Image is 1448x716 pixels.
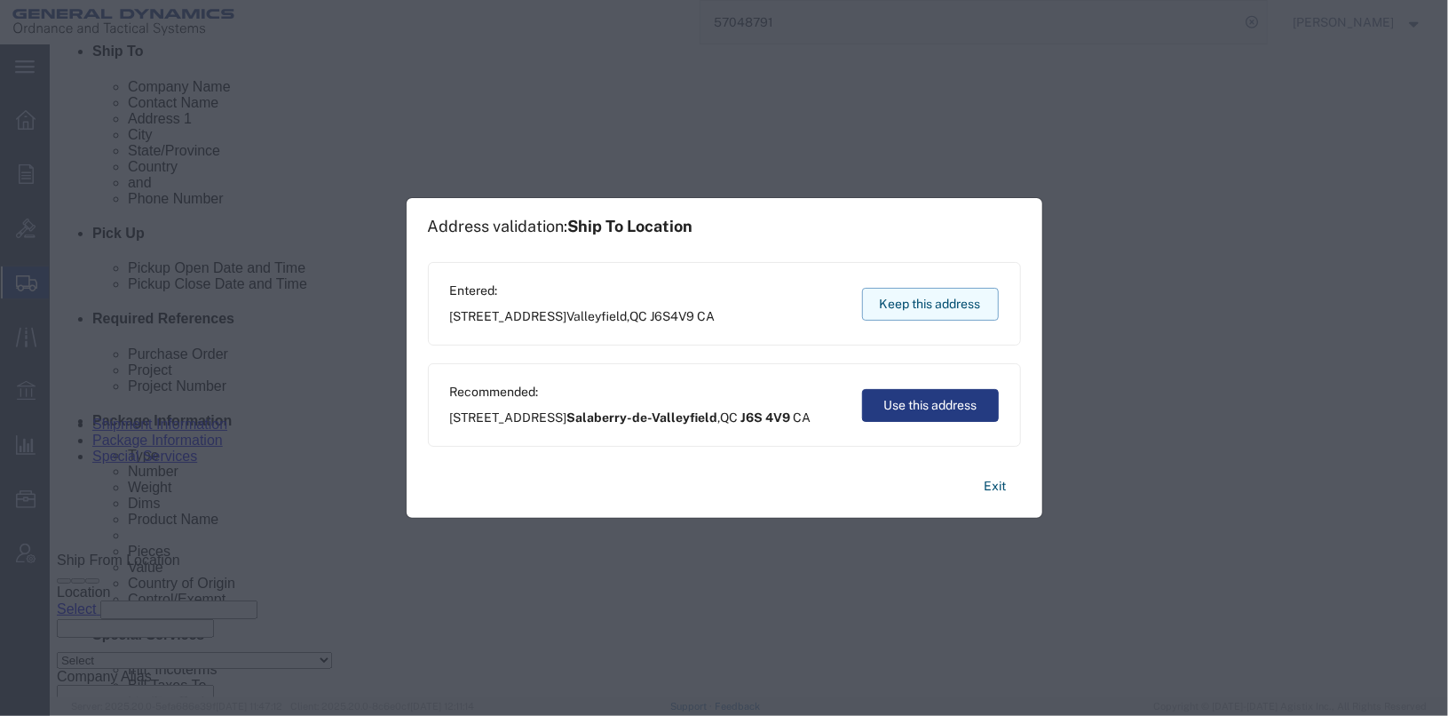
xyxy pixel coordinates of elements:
[794,410,811,425] span: CA
[862,288,999,321] button: Keep this address
[567,410,718,425] span: Salaberry-de-Valleyfield
[450,383,811,402] span: Recommended:
[567,309,628,323] span: Valleyfield
[450,409,811,427] span: [STREET_ADDRESS] ,
[450,307,716,326] span: [STREET_ADDRESS] ,
[651,309,695,323] span: J6S4V9
[721,410,739,425] span: QC
[698,309,716,323] span: CA
[630,309,648,323] span: QC
[450,282,716,300] span: Entered:
[862,389,999,422] button: Use this address
[568,217,693,235] span: Ship To Location
[970,471,1021,502] button: Exit
[428,217,693,236] h1: Address validation:
[741,410,791,425] span: J6S 4V9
